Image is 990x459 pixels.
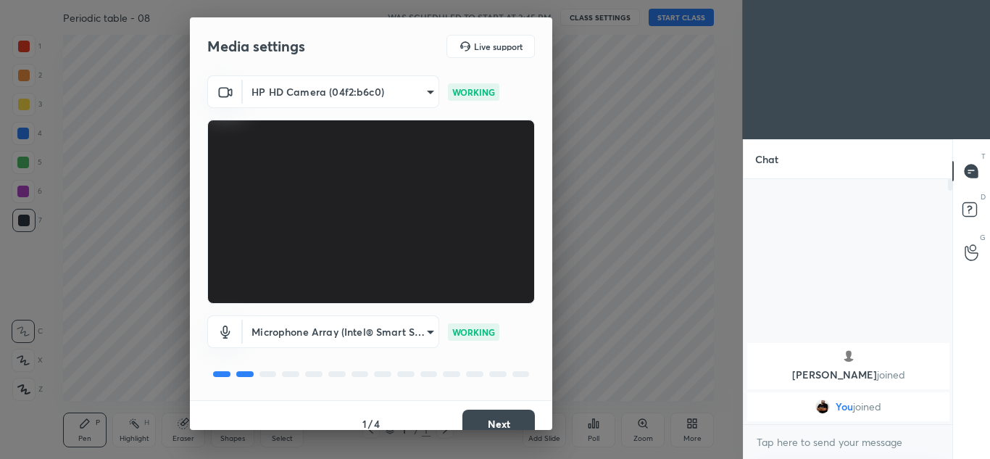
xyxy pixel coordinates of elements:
[756,369,941,381] p: [PERSON_NAME]
[876,368,904,381] span: joined
[207,37,305,56] h2: Media settings
[744,340,953,424] div: grid
[374,416,380,431] h4: 4
[462,410,535,439] button: Next
[981,191,986,202] p: D
[452,326,495,339] p: WORKING
[452,86,495,99] p: WORKING
[836,401,853,413] span: You
[474,42,523,51] h5: Live support
[744,140,790,178] p: Chat
[841,349,855,363] img: default.png
[243,315,439,348] div: HP HD Camera (04f2:b6c0)
[981,151,986,162] p: T
[362,416,367,431] h4: 1
[853,401,881,413] span: joined
[980,232,986,243] p: G
[243,75,439,108] div: HP HD Camera (04f2:b6c0)
[368,416,373,431] h4: /
[815,400,830,414] img: a01082944b8c4f22862f39c035533313.jpg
